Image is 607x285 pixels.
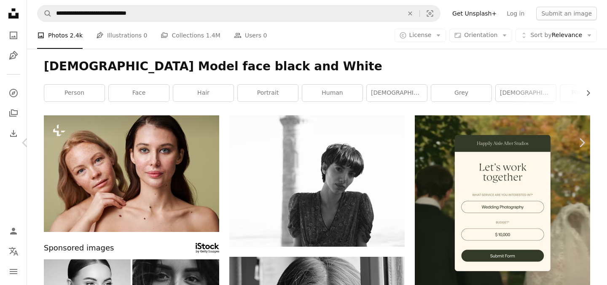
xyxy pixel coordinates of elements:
[44,170,219,177] a: Cute blonde freckled woman standing behind the brunette girl with acne face and posing together a...
[556,102,607,183] a: Next
[109,85,169,101] a: face
[5,223,22,240] a: Log in / Sign up
[5,85,22,101] a: Explore
[395,29,446,42] button: License
[161,22,220,49] a: Collections 1.4M
[96,22,147,49] a: Illustrations 0
[580,85,590,101] button: scroll list to the right
[144,31,148,40] span: 0
[5,243,22,260] button: Language
[229,115,405,247] img: a person posing for a picture
[302,85,363,101] a: human
[5,27,22,44] a: Photos
[516,29,597,42] button: Sort byRelevance
[502,7,529,20] a: Log in
[530,31,582,40] span: Relevance
[449,29,512,42] button: Orientation
[431,85,492,101] a: grey
[263,31,267,40] span: 0
[530,32,551,38] span: Sort by
[38,5,52,21] button: Search Unsplash
[37,5,440,22] form: Find visuals sitewide
[536,7,597,20] button: Submit an image
[447,7,502,20] a: Get Unsplash+
[44,115,219,232] img: Cute blonde freckled woman standing behind the brunette girl with acne face and posing together a...
[367,85,427,101] a: [DEMOGRAPHIC_DATA]
[496,85,556,101] a: [DEMOGRAPHIC_DATA] model
[401,5,419,21] button: Clear
[44,85,105,101] a: person
[206,31,220,40] span: 1.4M
[44,242,114,254] span: Sponsored images
[5,263,22,280] button: Menu
[173,85,234,101] a: hair
[44,59,590,74] h1: [DEMOGRAPHIC_DATA] Model face black and White
[409,32,432,38] span: License
[420,5,440,21] button: Visual search
[238,85,298,101] a: portrait
[229,177,405,184] a: a person posing for a picture
[234,22,267,49] a: Users 0
[5,47,22,64] a: Illustrations
[464,32,497,38] span: Orientation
